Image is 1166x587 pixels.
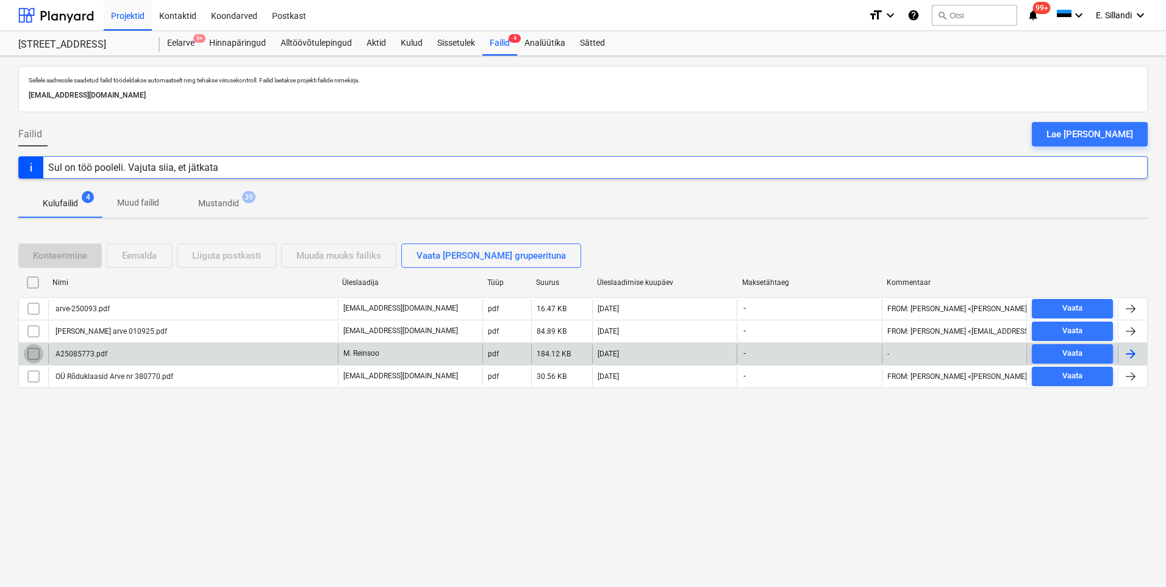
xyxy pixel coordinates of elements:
iframe: Chat Widget [1105,528,1166,587]
span: - [742,371,747,381]
div: [DATE] [598,304,619,313]
span: - [742,326,747,336]
div: OÜ Rõduklaasid Arve nr 380770.pdf [54,372,173,381]
i: keyboard_arrow_down [1133,8,1148,23]
p: Kulufailid [43,197,78,210]
a: Sissetulek [430,31,482,56]
div: Lae [PERSON_NAME] [1046,126,1133,142]
div: Nimi [52,278,332,287]
div: [DATE] [598,350,619,358]
div: A25085773.pdf [54,350,107,358]
div: Suurus [536,278,587,287]
div: pdf [488,372,499,381]
a: Alltöövõtulepingud [273,31,359,56]
div: Vaata [1062,301,1082,315]
div: pdf [488,304,499,313]
div: 16.47 KB [537,304,567,313]
p: [EMAIL_ADDRESS][DOMAIN_NAME] [343,303,458,314]
p: [EMAIL_ADDRESS][DOMAIN_NAME] [343,326,458,336]
div: - [887,350,889,358]
a: Hinnapäringud [202,31,273,56]
button: Lae [PERSON_NAME] [1032,122,1148,146]
i: keyboard_arrow_down [883,8,898,23]
p: [EMAIL_ADDRESS][DOMAIN_NAME] [343,371,458,381]
a: Aktid [359,31,393,56]
div: [PERSON_NAME] arve 010925.pdf [54,327,167,336]
div: [DATE] [598,327,619,336]
p: Muud failid [117,196,159,209]
div: Kommentaar [887,278,1022,287]
i: Abikeskus [907,8,920,23]
span: - [742,348,747,359]
a: Eelarve9+ [160,31,202,56]
div: 84.89 KB [537,327,567,336]
button: Vaata [1032,344,1113,364]
p: Mustandid [198,197,239,210]
span: - [742,303,747,314]
div: Eelarve [160,31,202,56]
div: Üleslaadija [342,278,477,287]
a: Sätted [573,31,612,56]
div: [STREET_ADDRESS] [18,38,145,51]
button: Vaata [PERSON_NAME] grupeerituna [401,243,581,268]
span: 39 [242,191,256,203]
span: Failid [18,127,42,142]
div: 30.56 KB [537,372,567,381]
p: [EMAIL_ADDRESS][DOMAIN_NAME] [29,89,1137,102]
div: Sul on töö pooleli. Vajuta siia, et jätkata [48,162,218,173]
div: Üleslaadimise kuupäev [597,278,732,287]
i: keyboard_arrow_down [1071,8,1086,23]
span: 9+ [193,34,206,43]
span: 4 [509,34,521,43]
a: Kulud [393,31,430,56]
button: Vaata [1032,367,1113,386]
div: pdf [488,327,499,336]
div: Maksetähtaeg [742,278,878,287]
a: Failid4 [482,31,517,56]
div: Vaata [1062,347,1082,361]
p: Sellele aadressile saadetud failid töödeldakse automaatselt ning tehakse viirusekontroll. Failid ... [29,76,1137,84]
button: Vaata [1032,322,1113,341]
span: 4 [82,191,94,203]
div: arve-250093.pdf [54,304,110,313]
div: Vaata [1062,369,1082,383]
span: E. Sillandi [1096,10,1132,20]
i: notifications [1027,8,1039,23]
div: Failid [482,31,517,56]
div: Vaata [PERSON_NAME] grupeerituna [417,248,566,264]
button: Otsi [932,5,1017,26]
div: pdf [488,350,499,358]
p: M. Reinsoo [343,348,379,359]
div: 184.12 KB [537,350,571,358]
i: format_size [868,8,883,23]
div: [DATE] [598,372,619,381]
a: Analüütika [517,31,573,56]
div: Tüüp [487,278,526,287]
span: 99+ [1033,2,1051,14]
span: search [937,10,947,20]
button: Vaata [1032,299,1113,319]
div: Vaata [1062,324,1082,338]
